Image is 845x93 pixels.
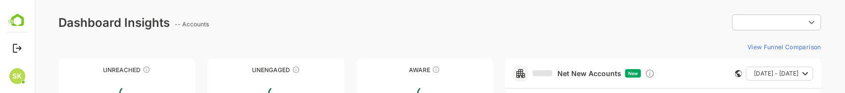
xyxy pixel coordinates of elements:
[108,66,116,74] div: These accounts have not been engaged with for a defined time period
[140,20,177,28] ag: -- Accounts
[398,66,405,74] div: These accounts have just entered the buying cycle and need further nurturing
[697,13,787,31] div: ​
[257,66,265,74] div: These accounts have not shown enough engagement and need nurturing
[173,66,310,74] div: Unengaged
[9,68,25,84] div: SK
[10,41,24,55] button: Logout
[322,66,459,74] div: Aware
[719,67,764,80] span: [DATE] - [DATE]
[498,69,587,78] a: Net New Accounts
[709,39,787,55] button: View Funnel Comparison
[711,67,779,81] button: [DATE] - [DATE]
[700,70,707,77] div: This card does not support filter and segments
[24,15,135,30] div: Dashboard Insights
[5,12,30,31] img: BambooboxLogoMark.f1c84d78b4c51b1a7b5f700c9845e183.svg
[24,66,161,74] div: Unreached
[610,69,620,79] div: Discover new ICP-fit accounts showing engagement — via intent surges, anonymous website visits, L...
[594,71,603,76] span: New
